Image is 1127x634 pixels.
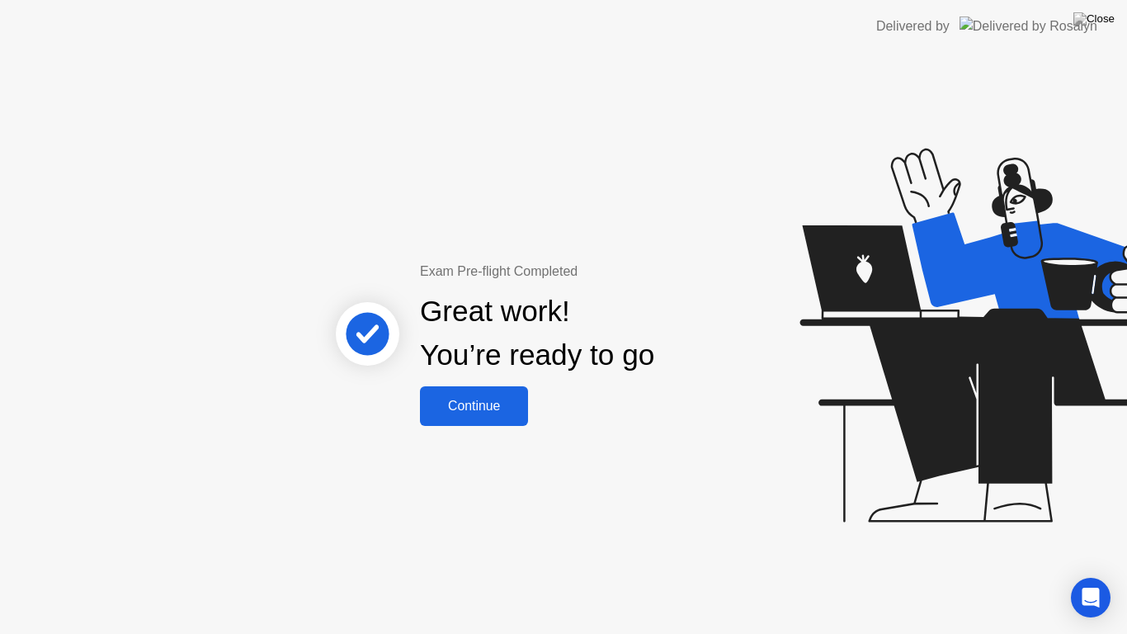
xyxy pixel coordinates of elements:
[420,262,761,282] div: Exam Pre-flight Completed
[876,17,950,36] div: Delivered by
[1073,12,1115,26] img: Close
[1071,578,1110,617] div: Open Intercom Messenger
[425,399,523,414] div: Continue
[960,17,1097,35] img: Delivered by Rosalyn
[420,290,654,377] div: Great work! You’re ready to go
[420,386,528,426] button: Continue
